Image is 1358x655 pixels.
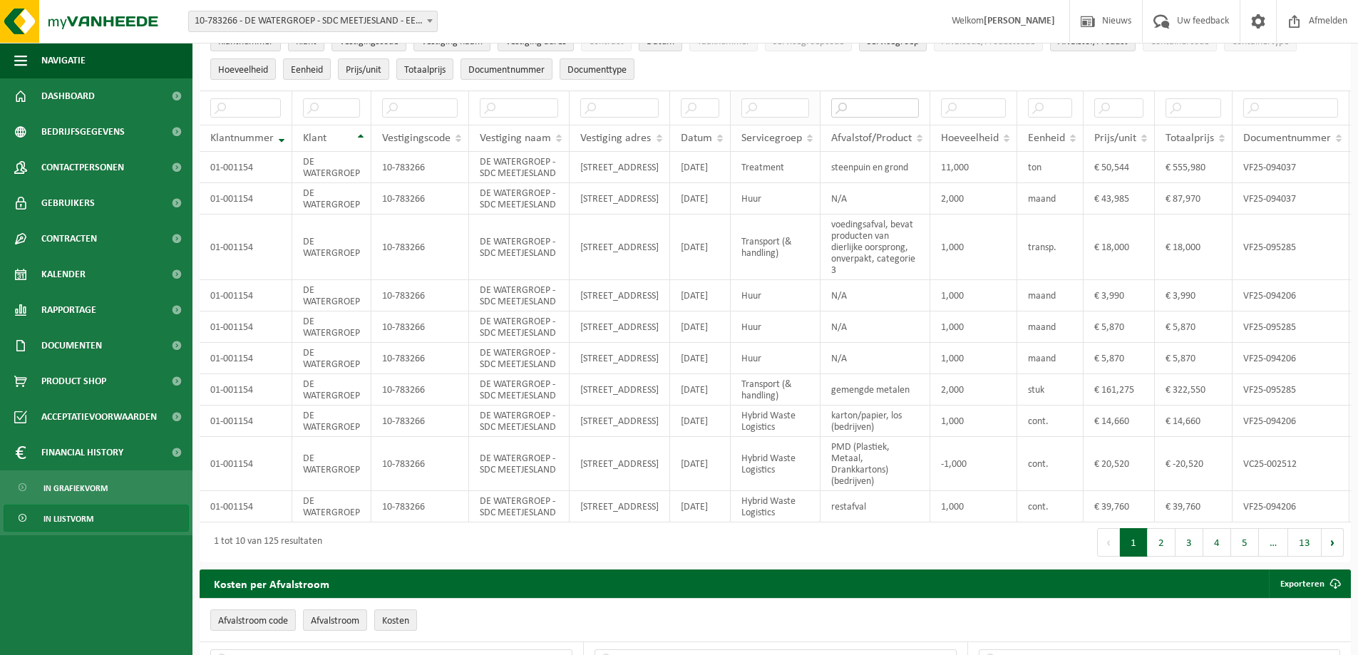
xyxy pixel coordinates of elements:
td: Transport (& handling) [731,374,821,406]
span: Documenttype [567,65,627,76]
td: VF25-094206 [1233,491,1349,522]
button: DocumentnummerDocumentnummer: Activate to sort [461,58,552,80]
td: € 5,870 [1084,343,1155,374]
button: 4 [1203,528,1231,557]
td: Hybrid Waste Logistics [731,491,821,522]
td: VC25-002512 [1233,437,1349,491]
td: 1,000 [930,311,1017,343]
td: Hybrid Waste Logistics [731,437,821,491]
td: 01-001154 [200,437,292,491]
button: Previous [1097,528,1120,557]
td: € 43,985 [1084,183,1155,215]
span: Prijs/unit [346,65,381,76]
button: HoeveelheidHoeveelheid: Activate to sort [210,58,276,80]
td: DE WATERGROEP [292,280,371,311]
td: [STREET_ADDRESS] [570,215,670,280]
td: DE WATERGROEP - SDC MEETJESLAND [469,491,570,522]
td: VF25-094206 [1233,343,1349,374]
span: Prijs/unit [1094,133,1136,144]
td: [DATE] [670,152,731,183]
td: DE WATERGROEP [292,311,371,343]
td: 10-783266 [371,437,469,491]
td: [STREET_ADDRESS] [570,311,670,343]
td: restafval [821,491,930,522]
span: Eenheid [1028,133,1065,144]
td: € 18,000 [1155,215,1233,280]
td: transp. [1017,215,1084,280]
td: Huur [731,183,821,215]
td: 10-783266 [371,311,469,343]
td: Transport (& handling) [731,215,821,280]
td: € 322,550 [1155,374,1233,406]
span: Vestigingscode [382,133,451,144]
td: 01-001154 [200,280,292,311]
span: Financial History [41,435,123,470]
td: [STREET_ADDRESS] [570,491,670,522]
span: Contactpersonen [41,150,124,185]
span: Klantnummer [210,133,274,144]
span: Afvalstof/Product [831,133,912,144]
td: VF25-094206 [1233,280,1349,311]
span: Kosten [382,616,409,626]
button: TotaalprijsTotaalprijs: Activate to sort [396,58,453,80]
td: 01-001154 [200,491,292,522]
td: DE WATERGROEP - SDC MEETJESLAND [469,311,570,343]
span: Afvalstroom [311,616,359,626]
td: stuk [1017,374,1084,406]
td: [DATE] [670,343,731,374]
span: Hoeveelheid [218,65,268,76]
td: 1,000 [930,406,1017,437]
td: € 14,660 [1084,406,1155,437]
a: Exporteren [1269,569,1349,598]
td: N/A [821,343,930,374]
span: … [1259,528,1288,557]
span: Documenten [41,328,102,363]
td: 01-001154 [200,406,292,437]
span: Datum [681,133,712,144]
td: DE WATERGROEP - SDC MEETJESLAND [469,183,570,215]
span: Vestiging adres [580,133,651,144]
span: Acceptatievoorwaarden [41,399,157,435]
td: karton/papier, los (bedrijven) [821,406,930,437]
td: DE WATERGROEP [292,183,371,215]
td: Huur [731,311,821,343]
td: DE WATERGROEP - SDC MEETJESLAND [469,406,570,437]
td: [DATE] [670,215,731,280]
td: 01-001154 [200,152,292,183]
span: Contracten [41,221,97,257]
td: € 5,870 [1084,311,1155,343]
span: 10-783266 - DE WATERGROEP - SDC MEETJESLAND - EEKLO [188,11,438,32]
td: N/A [821,311,930,343]
td: 10-783266 [371,374,469,406]
td: DE WATERGROEP - SDC MEETJESLAND [469,374,570,406]
td: € 5,870 [1155,311,1233,343]
td: 10-783266 [371,491,469,522]
td: DE WATERGROEP [292,374,371,406]
td: maand [1017,280,1084,311]
span: Afvalstroom code [218,616,288,626]
td: € 20,520 [1084,437,1155,491]
button: 2 [1148,528,1176,557]
td: € 555,980 [1155,152,1233,183]
td: VF25-094037 [1233,152,1349,183]
td: € -20,520 [1155,437,1233,491]
td: [STREET_ADDRESS] [570,374,670,406]
td: 10-783266 [371,406,469,437]
td: 10-783266 [371,343,469,374]
td: € 87,970 [1155,183,1233,215]
td: VF25-095285 [1233,374,1349,406]
button: 3 [1176,528,1203,557]
span: Dashboard [41,78,95,114]
td: 10-783266 [371,280,469,311]
td: 11,000 [930,152,1017,183]
td: N/A [821,280,930,311]
span: 10-783266 - DE WATERGROEP - SDC MEETJESLAND - EEKLO [189,11,437,31]
td: DE WATERGROEP [292,437,371,491]
td: [DATE] [670,374,731,406]
span: Klant [303,133,326,144]
td: DE WATERGROEP - SDC MEETJESLAND [469,280,570,311]
td: voedingsafval, bevat producten van dierlijke oorsprong, onverpakt, categorie 3 [821,215,930,280]
td: [STREET_ADDRESS] [570,343,670,374]
td: [DATE] [670,406,731,437]
span: Navigatie [41,43,86,78]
